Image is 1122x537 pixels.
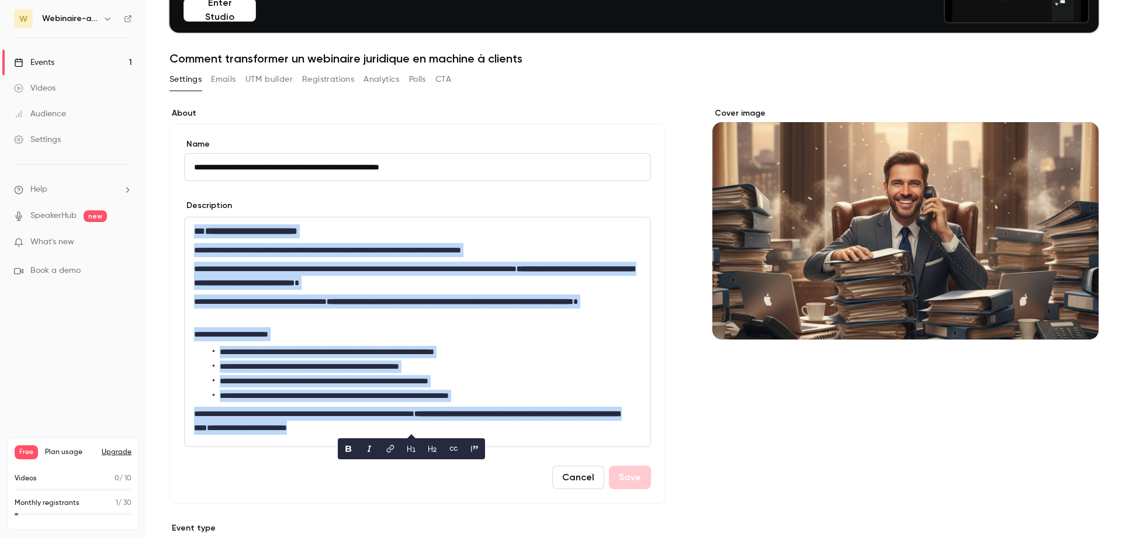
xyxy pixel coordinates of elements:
[169,522,666,534] p: Event type
[552,466,604,489] button: Cancel
[712,108,1099,119] label: Cover image
[211,70,236,89] button: Emails
[184,138,651,150] label: Name
[363,70,400,89] button: Analytics
[339,439,358,458] button: bold
[14,82,56,94] div: Videos
[360,439,379,458] button: italic
[169,70,202,89] button: Settings
[30,265,81,277] span: Book a demo
[30,210,77,222] a: SpeakerHub
[115,475,119,482] span: 0
[14,57,54,68] div: Events
[14,183,132,196] li: help-dropdown-opener
[15,498,79,508] p: Monthly registrants
[435,70,451,89] button: CTA
[409,70,426,89] button: Polls
[14,108,66,120] div: Audience
[84,210,107,222] span: new
[19,13,27,25] span: W
[465,439,484,458] button: blockquote
[245,70,293,89] button: UTM builder
[184,200,232,212] label: Description
[115,473,131,484] p: / 10
[15,445,38,459] span: Free
[381,439,400,458] button: link
[184,217,651,447] section: description
[15,473,37,484] p: Videos
[116,500,118,507] span: 1
[712,108,1099,339] section: Cover image
[102,448,131,457] button: Upgrade
[116,498,131,508] p: / 30
[30,236,74,248] span: What's new
[169,108,666,119] label: About
[14,134,61,145] div: Settings
[185,217,650,446] div: editor
[302,70,354,89] button: Registrations
[30,183,47,196] span: Help
[42,13,98,25] h6: Webinaire-avocats
[169,51,1099,65] h1: Comment transformer un webinaire juridique en machine à clients
[45,448,95,457] span: Plan usage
